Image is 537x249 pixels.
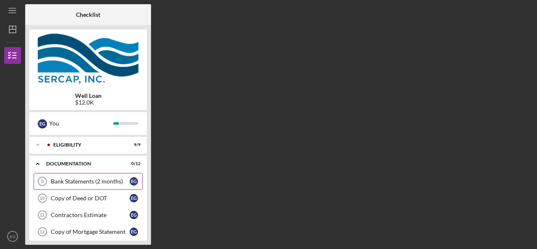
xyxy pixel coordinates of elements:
tspan: 10 [39,196,44,201]
div: E G [130,177,138,186]
tspan: 12 [39,229,44,234]
a: 11Contractors EstimateEG [34,207,143,223]
b: Checklist [76,11,100,18]
div: E G [130,194,138,202]
div: Documentation [46,161,120,166]
tspan: 11 [39,212,44,218]
div: Bank Statements (2 months) [51,178,130,185]
div: $12.0K [75,99,102,106]
div: Contractors Estimate [51,212,130,218]
tspan: 9 [41,179,44,184]
div: 9 / 9 [125,142,141,147]
div: Eligibility [53,142,120,147]
div: Copy of Mortgage Statement [51,228,130,235]
div: E G [130,228,138,236]
button: EG [4,228,21,245]
div: Copy of Deed or DOT [51,195,130,202]
a: 9Bank Statements (2 months)EG [34,173,143,190]
div: E G [38,119,47,128]
b: Well Loan [75,92,102,99]
a: 10Copy of Deed or DOTEG [34,190,143,207]
img: Product logo [29,34,147,84]
div: You [49,116,113,131]
div: E G [130,211,138,219]
text: EG [10,234,16,239]
a: 12Copy of Mortgage StatementEG [34,223,143,240]
div: 0 / 12 [125,161,141,166]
